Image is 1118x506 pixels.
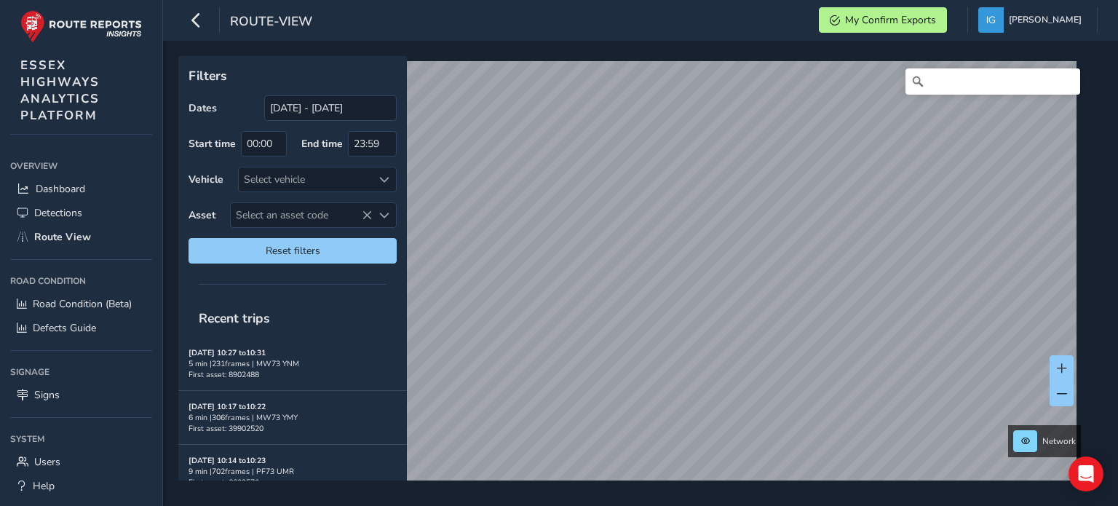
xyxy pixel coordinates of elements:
[189,299,280,337] span: Recent trips
[905,68,1080,95] input: Search
[34,388,60,402] span: Signs
[189,369,259,380] span: First asset: 8902488
[10,474,152,498] a: Help
[189,238,397,264] button: Reset filters
[189,455,266,466] strong: [DATE] 10:14 to 10:23
[33,479,55,493] span: Help
[189,423,263,434] span: First asset: 39902520
[189,101,217,115] label: Dates
[10,383,152,407] a: Signs
[189,412,397,423] div: 6 min | 306 frames | MW73 YMY
[301,137,343,151] label: End time
[10,270,152,292] div: Road Condition
[20,57,100,124] span: ESSEX HIGHWAYS ANALYTICS PLATFORM
[189,137,236,151] label: Start time
[189,208,215,222] label: Asset
[20,10,142,43] img: rr logo
[10,201,152,225] a: Detections
[199,244,386,258] span: Reset filters
[1069,456,1103,491] div: Open Intercom Messenger
[189,173,223,186] label: Vehicle
[1009,7,1082,33] span: [PERSON_NAME]
[10,225,152,249] a: Route View
[239,167,372,191] div: Select vehicle
[33,297,132,311] span: Road Condition (Beta)
[230,12,312,33] span: route-view
[36,182,85,196] span: Dashboard
[10,450,152,474] a: Users
[10,177,152,201] a: Dashboard
[10,155,152,177] div: Overview
[1042,435,1076,447] span: Network
[978,7,1087,33] button: [PERSON_NAME]
[189,477,259,488] span: First asset: 6602570
[372,203,396,227] div: Select an asset code
[845,13,936,27] span: My Confirm Exports
[189,66,397,85] p: Filters
[10,292,152,316] a: Road Condition (Beta)
[10,316,152,340] a: Defects Guide
[33,321,96,335] span: Defects Guide
[10,428,152,450] div: System
[189,466,397,477] div: 9 min | 702 frames | PF73 UMR
[819,7,947,33] button: My Confirm Exports
[183,61,1077,497] canvas: Map
[34,206,82,220] span: Detections
[189,347,266,358] strong: [DATE] 10:27 to 10:31
[978,7,1004,33] img: diamond-layout
[34,455,60,469] span: Users
[34,230,91,244] span: Route View
[10,361,152,383] div: Signage
[189,358,397,369] div: 5 min | 231 frames | MW73 YNM
[231,203,372,227] span: Select an asset code
[189,401,266,412] strong: [DATE] 10:17 to 10:22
